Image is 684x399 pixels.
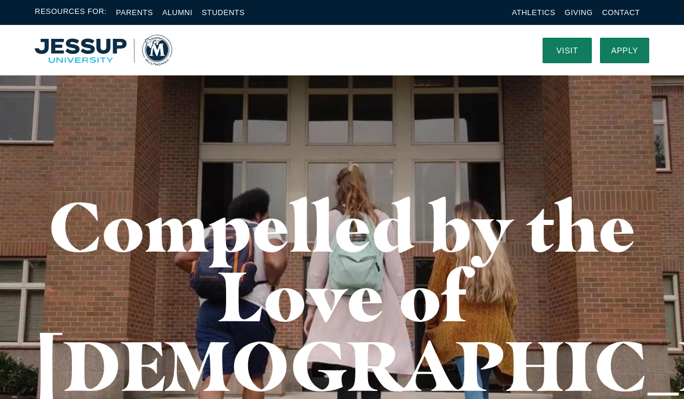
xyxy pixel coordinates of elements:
a: Students [202,8,245,17]
img: Multnomah University Logo [35,35,172,66]
a: Contact [602,8,640,17]
a: Visit [543,38,592,63]
a: Athletics [512,8,555,17]
span: Resources For: [35,6,107,19]
a: Home [35,35,172,66]
a: Giving [565,8,593,17]
a: Apply [600,38,649,63]
a: Parents [116,8,153,17]
a: Alumni [162,8,192,17]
